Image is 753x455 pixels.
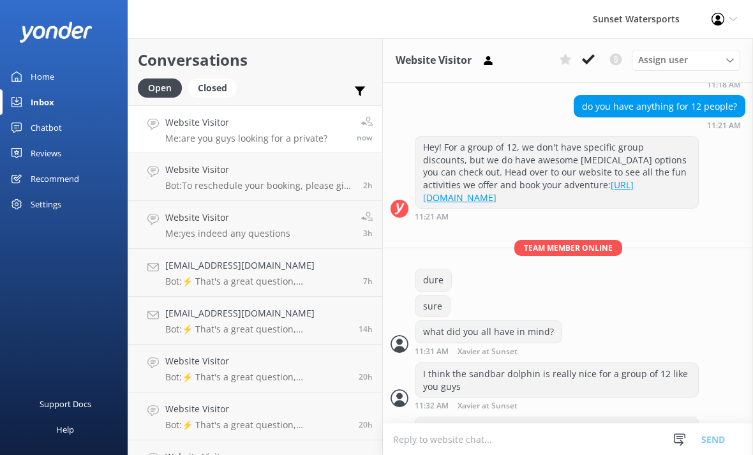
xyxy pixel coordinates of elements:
[415,348,449,356] strong: 11:31 AM
[165,133,327,144] p: Me: are you guys looking for a private?
[707,122,741,130] strong: 11:21 AM
[415,401,699,410] div: Sep 27 2025 10:32am (UTC -05:00) America/Cancun
[415,212,699,221] div: Sep 27 2025 10:21am (UTC -05:00) America/Cancun
[128,105,382,153] a: Website VisitorMe:are you guys looking for a private?now
[461,80,745,89] div: Sep 27 2025 10:18am (UTC -05:00) America/Cancun
[165,324,349,335] p: Bot: ⚡ That's a great question, unfortunately I do not know the answer. I'm going to reach out to...
[128,201,382,249] a: Website VisitorMe:yes indeed any questions3h
[574,121,745,130] div: Sep 27 2025 10:21am (UTC -05:00) America/Cancun
[165,211,290,225] h4: Website Visitor
[165,116,327,130] h4: Website Visitor
[458,402,518,410] span: Xavier at Sunset
[632,50,740,70] div: Assign User
[165,402,349,416] h4: Website Visitor
[638,53,688,67] span: Assign user
[188,78,237,98] div: Closed
[56,417,74,442] div: Help
[415,363,698,397] div: I think the sandbar dolphin is really nice for a group of 12 like you guys
[363,276,373,287] span: Sep 27 2025 02:57am (UTC -05:00) America/Cancun
[31,64,54,89] div: Home
[359,371,373,382] span: Sep 26 2025 02:09pm (UTC -05:00) America/Cancun
[396,52,472,69] h3: Website Visitor
[128,392,382,440] a: Website VisitorBot:⚡ That's a great question, unfortunately I do not know the answer. I'm going t...
[415,137,698,208] div: Hey! For a group of 12, we don't have specific group discounts, but we do have awesome [MEDICAL_D...
[165,371,349,383] p: Bot: ⚡ That's a great question, unfortunately I do not know the answer. I'm going to reach out to...
[357,132,373,143] span: Sep 27 2025 10:33am (UTC -05:00) America/Cancun
[31,89,54,115] div: Inbox
[415,321,562,343] div: what did you all have in mind?
[165,306,349,320] h4: [EMAIL_ADDRESS][DOMAIN_NAME]
[31,115,62,140] div: Chatbot
[165,258,354,272] h4: [EMAIL_ADDRESS][DOMAIN_NAME]
[31,140,61,166] div: Reviews
[165,276,354,287] p: Bot: ⚡ That's a great question, unfortunately I do not know the answer. I'm going to reach out to...
[138,80,188,94] a: Open
[165,228,290,239] p: Me: yes indeed any questions
[415,347,562,356] div: Sep 27 2025 10:31am (UTC -05:00) America/Cancun
[363,180,373,191] span: Sep 27 2025 08:12am (UTC -05:00) America/Cancun
[415,295,450,317] div: sure
[128,297,382,345] a: [EMAIL_ADDRESS][DOMAIN_NAME]Bot:⚡ That's a great question, unfortunately I do not know the answer...
[128,345,382,392] a: Website VisitorBot:⚡ That's a great question, unfortunately I do not know the answer. I'm going t...
[363,228,373,239] span: Sep 27 2025 07:30am (UTC -05:00) America/Cancun
[40,391,91,417] div: Support Docs
[19,22,93,43] img: yonder-white-logo.png
[359,324,373,334] span: Sep 26 2025 08:20pm (UTC -05:00) America/Cancun
[415,269,451,291] div: dure
[165,419,349,431] p: Bot: ⚡ That's a great question, unfortunately I do not know the answer. I'm going to reach out to...
[138,78,182,98] div: Open
[423,179,634,204] a: [URL][DOMAIN_NAME]
[128,249,382,297] a: [EMAIL_ADDRESS][DOMAIN_NAME]Bot:⚡ That's a great question, unfortunately I do not know the answer...
[165,163,354,177] h4: Website Visitor
[188,80,243,94] a: Closed
[31,166,79,191] div: Recommend
[415,417,698,451] div: is there a number I can reach you guys at and discuss different options that match with what the ...
[415,213,449,221] strong: 11:21 AM
[165,180,354,191] p: Bot: To reschedule your booking, please give our office a call at [PHONE_NUMBER]. They'll be happ...
[31,191,61,217] div: Settings
[165,354,349,368] h4: Website Visitor
[707,81,741,89] strong: 11:18 AM
[128,153,382,201] a: Website VisitorBot:To reschedule your booking, please give our office a call at [PHONE_NUMBER]. T...
[415,402,449,410] strong: 11:32 AM
[574,96,745,117] div: do you have anything for 12 people?
[514,240,622,256] span: Team member online
[138,48,373,72] h2: Conversations
[458,348,518,356] span: Xavier at Sunset
[359,419,373,430] span: Sep 26 2025 02:09pm (UTC -05:00) America/Cancun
